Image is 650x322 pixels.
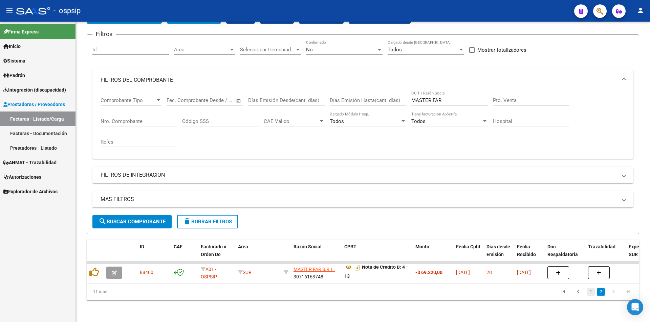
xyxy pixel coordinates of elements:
span: Borrar Filtros [183,219,232,225]
mat-expansion-panel-header: FILTROS DEL COMPROBANTE [92,69,633,91]
span: Buscar Comprobante [99,219,166,225]
a: 2 [597,288,605,296]
li: page 2 [596,286,606,298]
span: Seleccionar Gerenciador [240,47,295,53]
span: Integración (discapacidad) [3,86,66,94]
span: Doc Respaldatoria [547,244,578,257]
div: 30716163748 [294,266,339,280]
span: Fecha Recibido [517,244,536,257]
span: Area [174,47,229,53]
a: go to next page [607,288,620,296]
div: Open Intercom Messenger [627,299,643,315]
mat-panel-title: FILTROS DEL COMPROBANTE [101,76,617,84]
span: 88400 [140,270,153,275]
div: 11 total [87,283,196,300]
span: Mostrar totalizadores [477,46,526,54]
a: go to previous page [572,288,585,296]
mat-panel-title: FILTROS DE INTEGRACION [101,171,617,179]
span: SUR [238,270,252,275]
span: Firma Express [3,28,39,35]
span: Razón Social [294,244,322,249]
mat-icon: person [636,6,645,15]
datatable-header-cell: CPBT [342,240,413,269]
span: 28 [486,270,492,275]
mat-expansion-panel-header: MAS FILTROS [92,191,633,207]
strong: Nota de Crédito B: 4 - 13 [344,264,408,279]
li: page 1 [586,286,596,298]
mat-panel-title: MAS FILTROS [101,196,617,203]
datatable-header-cell: Facturado x Orden De [198,240,235,269]
span: Comprobante Tipo [101,97,155,103]
datatable-header-cell: CAE [171,240,198,269]
span: [DATE] [456,270,470,275]
span: CAE Válido [264,118,319,124]
a: 1 [587,288,595,296]
span: Facturado x Orden De [201,244,226,257]
span: - ospsip [53,3,81,18]
a: go to first page [557,288,570,296]
span: Trazabilidad [588,244,615,249]
datatable-header-cell: Razón Social [291,240,342,269]
datatable-header-cell: Doc Respaldatoria [545,240,585,269]
mat-expansion-panel-header: FILTROS DE INTEGRACION [92,167,633,183]
span: Sistema [3,57,25,65]
mat-icon: delete [183,217,191,225]
div: FILTROS DEL COMPROBANTE [92,91,633,159]
span: Autorizaciones [3,173,41,181]
span: CPBT [344,244,356,249]
span: Area [238,244,248,249]
span: CAE [174,244,182,249]
input: Fecha fin [200,97,233,103]
span: [DATE] [517,270,531,275]
h3: Filtros [92,29,116,39]
strong: -$ 69.220,00 [415,270,442,275]
button: Borrar Filtros [177,215,238,228]
button: Open calendar [235,97,243,105]
span: Todos [411,118,426,124]
a: go to last page [622,288,635,296]
span: Padrón [3,72,25,79]
datatable-header-cell: Fecha Cpbt [453,240,484,269]
span: Días desde Emisión [486,244,510,257]
button: Buscar Comprobante [92,215,172,228]
span: ID [140,244,144,249]
input: Fecha inicio [167,97,194,103]
span: Inicio [3,43,21,50]
span: Todos [330,118,344,124]
datatable-header-cell: Monto [413,240,453,269]
span: Explorador de Archivos [3,188,58,195]
datatable-header-cell: ID [137,240,171,269]
mat-icon: menu [5,6,14,15]
datatable-header-cell: Trazabilidad [585,240,626,269]
span: ANMAT - Trazabilidad [3,159,57,166]
datatable-header-cell: Area [235,240,281,269]
span: No [306,47,313,53]
span: Todos [388,47,402,53]
span: Monto [415,244,429,249]
span: Fecha Cpbt [456,244,480,249]
i: Descargar documento [353,262,362,272]
span: A01 - OSPSIP [201,267,217,280]
span: MASTER FAR S.R.L. [294,267,335,272]
span: Prestadores / Proveedores [3,101,65,108]
datatable-header-cell: Días desde Emisión [484,240,514,269]
datatable-header-cell: Fecha Recibido [514,240,545,269]
mat-icon: search [99,217,107,225]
